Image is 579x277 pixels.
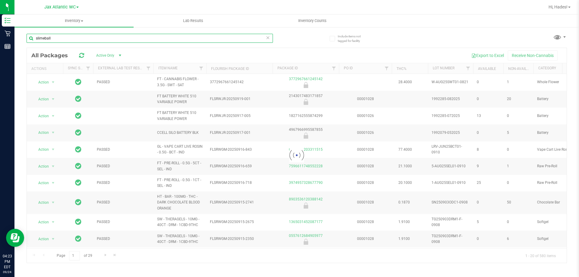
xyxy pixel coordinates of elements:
p: 04:23 PM EDT [3,253,12,270]
inline-svg: Retail [5,30,11,36]
input: Search Package ID, Item Name, SKU, Lot or Part Number... [27,34,273,43]
inline-svg: Reports [5,43,11,49]
span: Clear [266,34,270,42]
span: Include items not tagged for facility [338,34,368,43]
iframe: Resource center [6,229,24,247]
a: Inventory Counts [253,14,372,27]
a: Lab Results [134,14,253,27]
span: Inventory [14,18,134,24]
span: Jax Atlantic WC [44,5,76,10]
span: Inventory Counts [290,18,335,24]
span: Hi, Hades! [549,5,568,9]
inline-svg: Inventory [5,17,11,24]
a: Inventory [14,14,134,27]
p: 09/24 [3,270,12,274]
span: Lab Results [175,18,211,24]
